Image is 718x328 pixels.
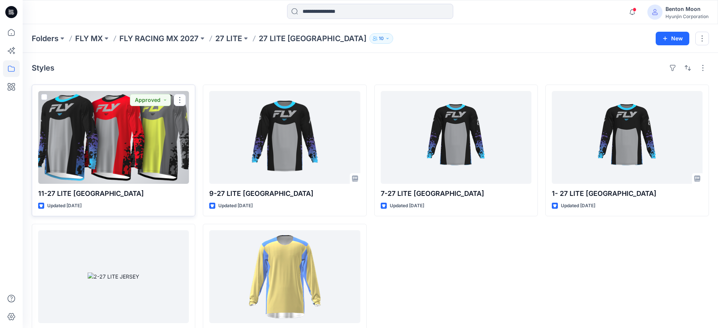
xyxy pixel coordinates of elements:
[652,9,658,15] svg: avatar
[259,33,366,44] p: 27 LITE [GEOGRAPHIC_DATA]
[561,202,595,210] p: Updated [DATE]
[218,202,253,210] p: Updated [DATE]
[32,63,54,72] h4: Styles
[47,202,82,210] p: Updated [DATE]
[215,33,242,44] a: 27 LITE
[32,33,59,44] a: Folders
[666,5,709,14] div: Benton Moon
[38,188,189,199] p: 11-27 LITE [GEOGRAPHIC_DATA]
[656,32,689,45] button: New
[381,188,531,199] p: 7-27 LITE [GEOGRAPHIC_DATA]
[666,14,709,19] div: Hyunjin Corporation
[209,91,360,184] a: 9-27 LITE JERSEY
[38,91,189,184] a: 11-27 LITE JERSEY
[209,230,360,323] a: 1- 27 LITE JERSEY
[552,91,703,184] a: 1- 27 LITE JERSEY
[209,188,360,199] p: 9-27 LITE [GEOGRAPHIC_DATA]
[552,188,703,199] p: 1- 27 LITE [GEOGRAPHIC_DATA]
[119,33,199,44] a: FLY RACING MX 2027
[75,33,103,44] a: FLY MX
[38,230,189,323] a: 2-27 LITE JERSEY
[381,91,531,184] a: 7-27 LITE JERSEY
[379,34,384,43] p: 10
[390,202,424,210] p: Updated [DATE]
[369,33,393,44] button: 10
